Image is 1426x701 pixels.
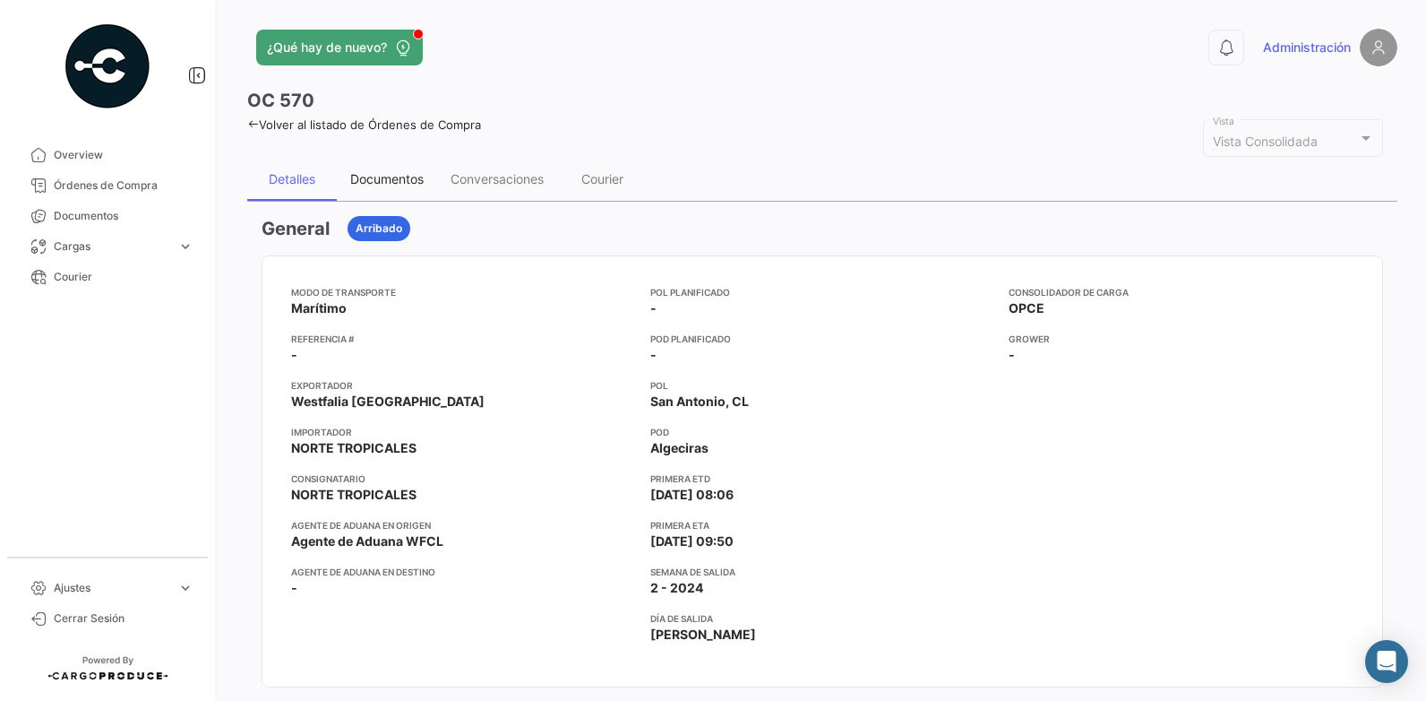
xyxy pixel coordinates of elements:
div: Documentos [350,171,424,186]
a: Courier [14,262,201,292]
a: Órdenes de Compra [14,170,201,201]
app-card-info-title: Agente de Aduana en Origen [291,518,636,532]
span: Agente de Aduana WFCL [291,532,443,550]
a: Overview [14,140,201,170]
span: 2 - 2024 [650,579,703,597]
img: placeholder-user.png [1360,29,1397,66]
mat-select-trigger: Vista Consolidada [1213,134,1318,149]
span: [PERSON_NAME] [650,626,756,644]
span: - [291,579,297,597]
span: - [650,346,657,364]
span: Cargas [54,238,170,255]
div: Detalles [269,171,315,186]
h3: OC 570 [247,88,314,113]
app-card-info-title: Modo de Transporte [291,285,636,299]
span: Marítimo [291,299,347,317]
h3: General [262,216,330,241]
img: powered-by.png [63,22,152,111]
div: Conversaciones [451,171,544,186]
app-card-info-title: Exportador [291,378,636,393]
app-card-info-title: Primera ETD [650,472,995,486]
span: San Antonio, CL [650,393,749,411]
span: [DATE] 08:06 [650,486,734,504]
span: [DATE] 09:50 [650,532,734,550]
app-card-info-title: Grower [1009,332,1353,346]
app-card-info-title: Semana de Salida [650,565,995,579]
app-card-info-title: Importador [291,425,636,439]
span: - [291,346,297,364]
app-card-info-title: POD Planificado [650,332,995,346]
span: NORTE TROPICALES [291,486,417,504]
span: - [1009,346,1015,364]
span: Overview [54,147,193,163]
span: expand_more [177,580,193,596]
span: Arribado [356,221,402,237]
app-card-info-title: POL Planificado [650,285,995,299]
span: Westfalia [GEOGRAPHIC_DATA] [291,393,485,411]
div: Abrir Intercom Messenger [1365,640,1408,683]
span: Administración [1263,39,1351,56]
span: Órdenes de Compra [54,177,193,194]
app-card-info-title: Primera ETA [650,518,995,532]
span: Documentos [54,208,193,224]
span: Courier [54,269,193,285]
button: ¿Qué hay de nuevo? [256,30,423,65]
span: Ajustes [54,580,170,596]
app-card-info-title: POL [650,378,995,393]
span: Cerrar Sesión [54,610,193,627]
app-card-info-title: Referencia # [291,332,636,346]
span: NORTE TROPICALES [291,439,417,457]
span: expand_more [177,238,193,255]
span: OPCE [1009,299,1044,317]
app-card-info-title: Consolidador de Carga [1009,285,1353,299]
app-card-info-title: Agente de Aduana en Destino [291,565,636,579]
span: - [650,299,657,317]
span: Algeciras [650,439,709,457]
app-card-info-title: Día de Salida [650,611,995,626]
app-card-info-title: Consignatario [291,472,636,486]
a: Volver al listado de Órdenes de Compra [247,117,481,132]
span: ¿Qué hay de nuevo? [267,39,387,56]
a: Documentos [14,201,201,231]
div: Courier [581,171,623,186]
app-card-info-title: POD [650,425,995,439]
